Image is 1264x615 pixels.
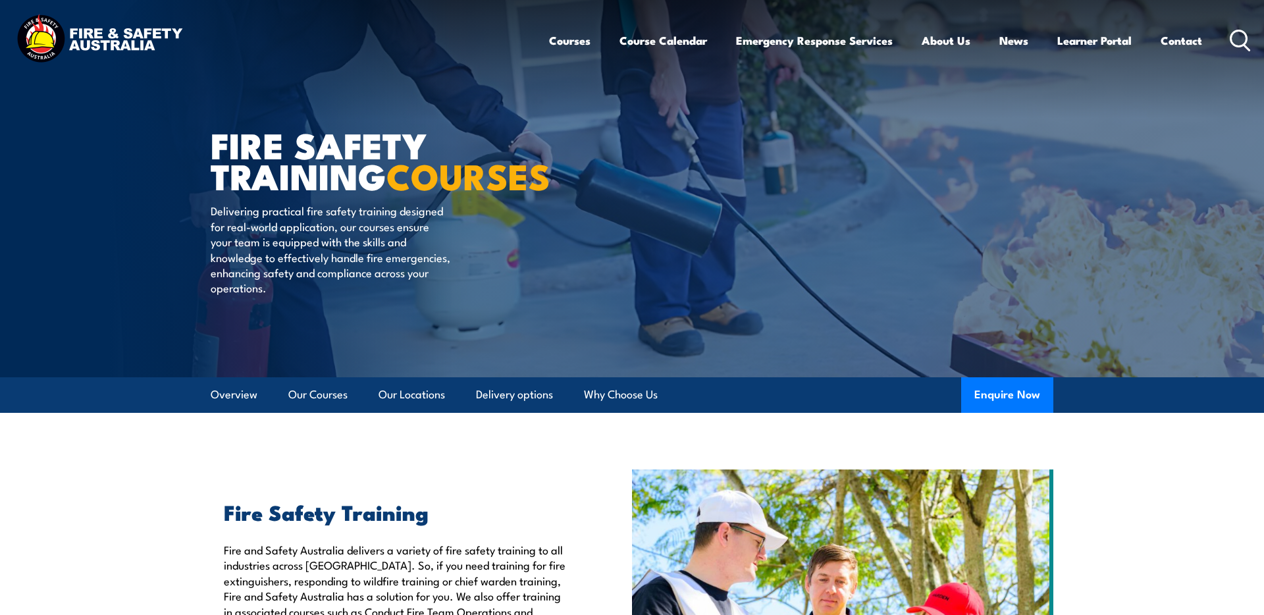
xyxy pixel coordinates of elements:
a: About Us [922,23,970,58]
a: Contact [1161,23,1202,58]
a: Overview [211,377,257,412]
h2: Fire Safety Training [224,502,571,521]
a: Our Courses [288,377,348,412]
a: Course Calendar [619,23,707,58]
a: Delivery options [476,377,553,412]
a: Courses [549,23,591,58]
strong: COURSES [386,147,550,202]
a: Emergency Response Services [736,23,893,58]
a: Why Choose Us [584,377,658,412]
h1: FIRE SAFETY TRAINING [211,129,536,190]
a: Learner Portal [1057,23,1132,58]
button: Enquire Now [961,377,1053,413]
p: Delivering practical fire safety training designed for real-world application, our courses ensure... [211,203,451,295]
a: Our Locations [379,377,445,412]
a: News [999,23,1028,58]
